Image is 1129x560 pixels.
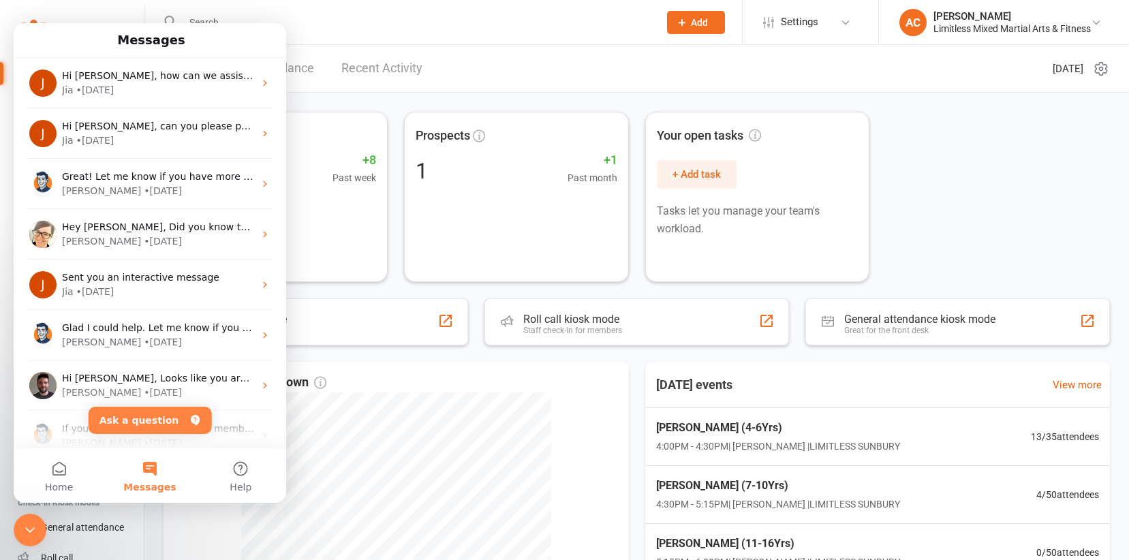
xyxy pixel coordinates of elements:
[568,170,617,185] span: Past month
[568,151,617,170] span: +1
[91,425,181,480] button: Messages
[933,22,1091,35] div: Limitless Mixed Martial Arts & Fitness
[16,298,43,326] img: Profile image for Toby
[844,326,995,335] div: Great for the front desk
[16,198,43,225] img: Profile image for Emily
[130,211,168,225] div: • [DATE]
[899,9,927,36] div: AC
[75,384,198,411] button: Ask a question
[110,459,162,469] span: Messages
[332,151,376,170] span: +8
[130,413,168,427] div: • [DATE]
[63,110,101,125] div: • [DATE]
[41,522,124,533] div: General attendance
[416,126,470,146] span: Prospects
[657,126,761,146] span: Your open tasks
[656,419,900,437] span: [PERSON_NAME] (4-6Yrs)
[523,313,622,326] div: Roll call kiosk mode
[16,14,50,48] a: Clubworx
[416,160,428,182] div: 1
[48,110,60,125] div: Jia
[63,60,101,74] div: • [DATE]
[130,312,168,326] div: • [DATE]
[216,459,238,469] span: Help
[63,262,101,276] div: • [DATE]
[933,10,1091,22] div: [PERSON_NAME]
[1031,429,1099,444] span: 13 / 35 attendees
[656,439,900,454] span: 4:00PM - 4:30PM | [PERSON_NAME] | LIMITLESS SUNBURY
[130,161,168,175] div: • [DATE]
[48,211,127,225] div: [PERSON_NAME]
[48,249,206,260] span: Sent you an interactive message
[48,400,860,411] span: If you need any more help with member check-ins or have other questions, I’m here to assist. Woul...
[48,47,259,58] span: Hi [PERSON_NAME], how can we assist you?
[182,425,273,480] button: Help
[16,46,43,74] div: Profile image for Jia
[16,248,43,275] div: Profile image for Jia
[48,161,127,175] div: [PERSON_NAME]
[18,512,144,543] a: General attendance kiosk mode
[48,413,127,427] div: [PERSON_NAME]
[341,45,422,92] a: Recent Activity
[48,362,127,377] div: [PERSON_NAME]
[657,160,737,189] button: + Add task
[14,514,46,546] iframe: Intercom live chat
[1053,61,1083,77] span: [DATE]
[656,497,900,512] span: 4:30PM - 5:15PM | [PERSON_NAME] | LIMITLESS SUNBURY
[31,459,59,469] span: Home
[332,170,376,185] span: Past week
[179,13,649,32] input: Search...
[656,477,900,495] span: [PERSON_NAME] (7-10Yrs)
[1053,377,1102,393] a: View more
[781,7,818,37] span: Settings
[656,535,900,553] span: [PERSON_NAME] (11-16Yrs)
[48,97,578,108] span: Hi [PERSON_NAME], can you please provide me with the name of the member? Has anyone else reported...
[657,202,858,237] p: Tasks let you manage your team's workload.
[16,147,43,174] img: Profile image for Toby
[1036,545,1099,560] span: 0 / 50 attendees
[48,299,323,310] span: Glad I could help. Let me know if you need anything else.
[48,60,60,74] div: Jia
[48,312,127,326] div: [PERSON_NAME]
[48,262,60,276] div: Jia
[844,313,995,326] div: General attendance kiosk mode
[130,362,168,377] div: • [DATE]
[16,399,43,426] img: Profile image for Toby
[523,326,622,335] div: Staff check-in for members
[16,97,43,124] div: Profile image for Jia
[48,148,407,159] span: Great! Let me know if you have more questions or need further assistance.
[16,349,43,376] img: Profile image for David
[1036,487,1099,502] span: 4 / 50 attendees
[645,373,743,397] h3: [DATE] events
[667,11,725,34] button: Add
[14,23,286,503] iframe: Intercom live chat
[691,17,708,28] span: Add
